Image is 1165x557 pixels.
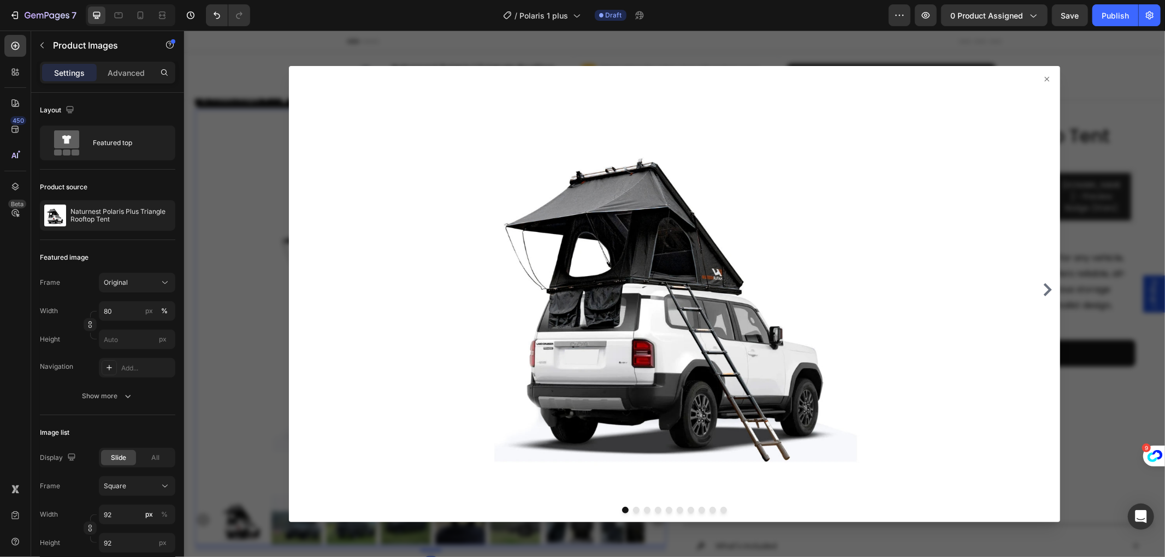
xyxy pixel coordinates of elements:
div: Publish [1102,10,1129,21]
div: px [145,510,153,519]
iframe: Design area [184,31,1165,557]
button: 7 [4,4,81,26]
button: % [143,304,156,318]
div: Image list [40,428,69,438]
button: Dot [515,476,521,483]
button: 0 product assigned [941,4,1048,26]
span: Original [104,278,128,288]
div: Display [40,451,78,465]
p: Settings [54,67,85,79]
label: Width [40,510,58,519]
button: px [158,304,171,318]
div: Navigation [40,362,73,372]
input: px [99,330,175,349]
div: Undo/Redo [206,4,250,26]
label: Frame [40,278,60,288]
div: % [161,510,168,519]
div: Layout [40,103,76,118]
input: px [99,533,175,553]
div: Featured top [93,130,159,155]
p: 7 [72,9,76,22]
p: Naturnest Polaris Plus Triangle Rooftop Tent [70,208,171,223]
button: Show more [40,386,175,406]
span: / [515,10,518,21]
input: px% [99,505,175,524]
span: Polaris 1 plus [520,10,569,21]
button: px [158,508,171,521]
button: Save [1052,4,1088,26]
span: Square [104,481,126,491]
label: Frame [40,481,60,491]
div: Product source [40,182,87,192]
span: Draft [606,10,622,20]
span: Save [1061,11,1079,20]
p: Advanced [108,67,145,79]
button: Dot [438,476,445,483]
button: Dot [471,476,477,483]
button: Dot [536,476,543,483]
label: Width [40,306,58,316]
div: % [161,306,168,316]
label: Height [40,538,60,548]
button: Dot [460,476,466,483]
div: Show more [82,391,133,402]
div: Open Intercom Messenger [1128,504,1154,530]
span: px [159,335,167,343]
div: Featured image [40,253,88,262]
span: All [152,453,160,463]
p: Product Images [53,39,146,52]
button: Original [99,273,175,292]
div: Add... [121,363,173,373]
button: Dot [493,476,499,483]
div: 450 [10,116,26,125]
button: Dot [504,476,510,483]
span: 0 product assigned [950,10,1023,21]
label: Height [40,334,60,344]
button: Square [99,476,175,496]
button: Dot [482,476,488,483]
span: Slide [111,453,126,463]
span: px [159,538,167,547]
button: Carousel Next Arrow [857,253,870,266]
button: % [143,508,156,521]
div: px [145,306,153,316]
img: product feature img [44,205,66,226]
input: px% [99,301,175,321]
button: Dot [525,476,532,483]
div: Beta [8,200,26,208]
button: Publish [1092,4,1138,26]
button: Dot [449,476,456,483]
